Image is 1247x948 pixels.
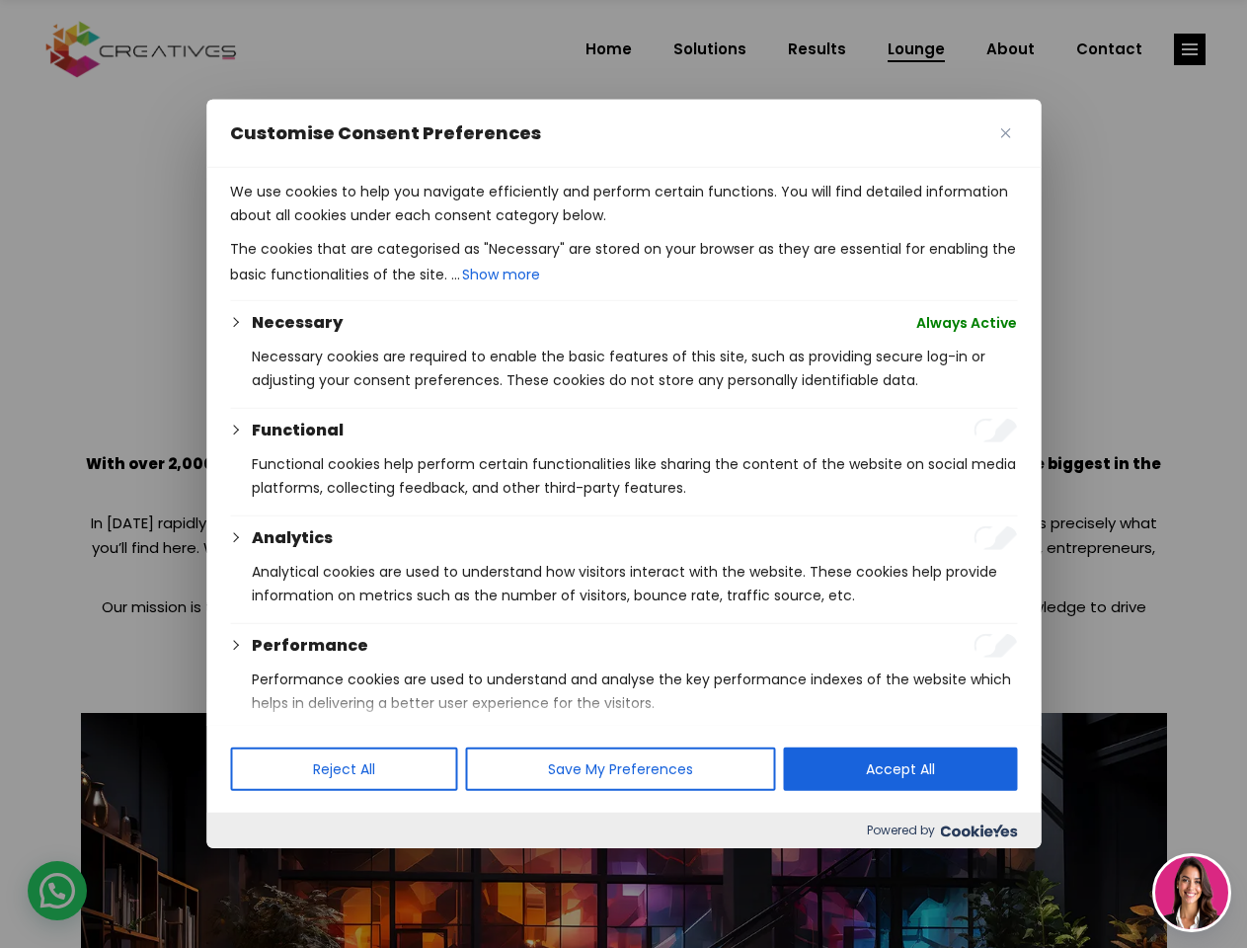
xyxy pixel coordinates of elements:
button: Functional [252,419,344,442]
p: Functional cookies help perform certain functionalities like sharing the content of the website o... [252,452,1017,500]
img: Close [1000,128,1010,138]
button: Save My Preferences [465,748,775,791]
img: agent [1155,856,1228,929]
span: Customise Consent Preferences [230,121,541,145]
button: Close [993,121,1017,145]
button: Show more [460,261,542,288]
img: Cookieyes logo [940,825,1017,837]
p: The cookies that are categorised as "Necessary" are stored on your browser as they are essential ... [230,237,1017,288]
button: Necessary [252,311,343,335]
p: We use cookies to help you navigate efficiently and perform certain functions. You will find deta... [230,180,1017,227]
input: Enable Functional [974,419,1017,442]
button: Accept All [783,748,1017,791]
div: Customise Consent Preferences [206,100,1041,848]
p: Necessary cookies are required to enable the basic features of this site, such as providing secur... [252,345,1017,392]
button: Reject All [230,748,457,791]
p: Performance cookies are used to understand and analyse the key performance indexes of the website... [252,668,1017,715]
button: Analytics [252,526,333,550]
p: Analytical cookies are used to understand how visitors interact with the website. These cookies h... [252,560,1017,607]
input: Enable Analytics [974,526,1017,550]
button: Performance [252,634,368,658]
span: Always Active [916,311,1017,335]
input: Enable Performance [974,634,1017,658]
div: Powered by [206,813,1041,848]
